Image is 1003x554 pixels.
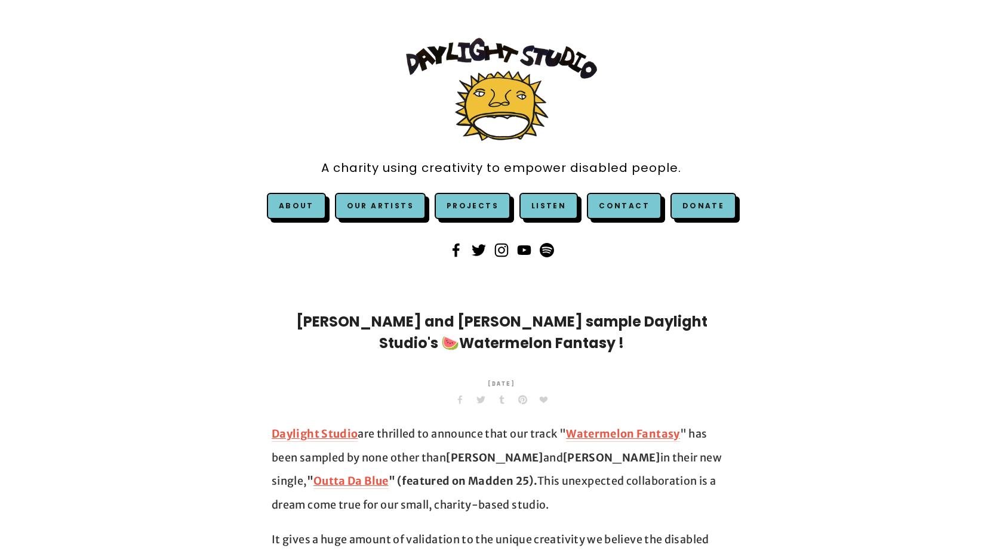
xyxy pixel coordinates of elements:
[406,38,597,141] img: Daylight Studio
[313,474,389,488] strong: Outta Da Blue
[531,201,566,211] a: Listen
[446,451,543,464] strong: [PERSON_NAME]
[563,451,660,464] strong: [PERSON_NAME]
[272,311,731,354] h1: [PERSON_NAME] and [PERSON_NAME] sample Daylight Studio's 🍉Watermelon Fantasy !
[435,193,510,219] a: Projects
[566,427,679,441] strong: Watermelon Fantasy
[272,422,731,516] p: are thrilled to announce that our track " " has been sampled by none other than and in their new ...
[279,201,314,211] a: About
[272,427,358,442] a: Daylight Studio
[307,474,313,488] strong: "
[313,474,389,489] a: Outta Da Blue
[566,427,679,442] a: Watermelon Fantasy
[321,155,681,181] a: A charity using creativity to empower disabled people.
[587,193,662,219] a: Contact
[389,474,537,488] strong: " (featured on Madden 25).
[670,193,736,219] a: Donate
[487,372,516,396] time: [DATE]
[335,193,426,219] a: Our Artists
[272,427,358,441] strong: Daylight Studio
